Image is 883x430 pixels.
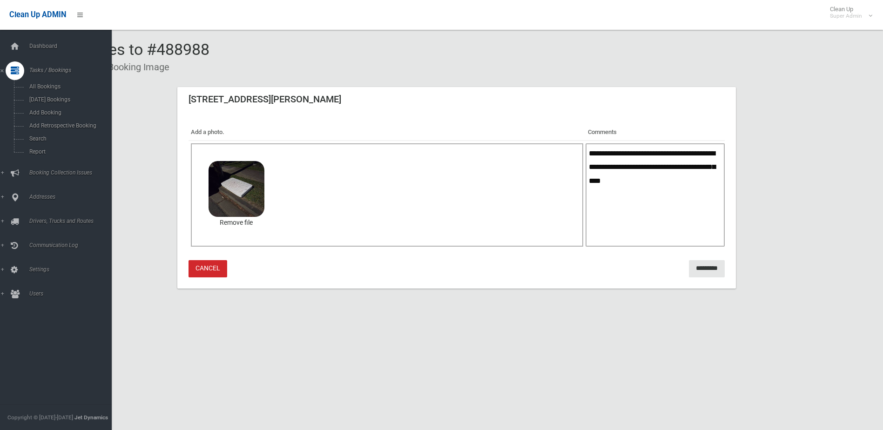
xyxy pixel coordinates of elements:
[7,414,73,421] span: Copyright © [DATE]-[DATE]
[27,218,119,224] span: Drivers, Trucks and Routes
[27,96,111,103] span: [DATE] Bookings
[209,217,264,229] a: Remove file
[27,266,119,273] span: Settings
[41,40,209,59] span: Add Images to #488988
[27,83,111,90] span: All Bookings
[586,124,724,141] th: Comments
[9,10,66,19] span: Clean Up ADMIN
[189,94,341,104] h3: [STREET_ADDRESS][PERSON_NAME]
[27,169,119,176] span: Booking Collection Issues
[27,242,119,249] span: Communication Log
[189,260,227,277] a: Cancel
[27,43,119,49] span: Dashboard
[27,290,119,297] span: Users
[189,124,586,141] th: Add a photo.
[74,414,108,421] strong: Jet Dynamics
[27,148,111,155] span: Report
[830,13,862,20] small: Super Admin
[27,67,119,74] span: Tasks / Bookings
[101,59,169,76] li: Booking Image
[825,6,871,20] span: Clean Up
[27,109,111,116] span: Add Booking
[27,135,111,142] span: Search
[27,122,111,129] span: Add Retrospective Booking
[27,194,119,200] span: Addresses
